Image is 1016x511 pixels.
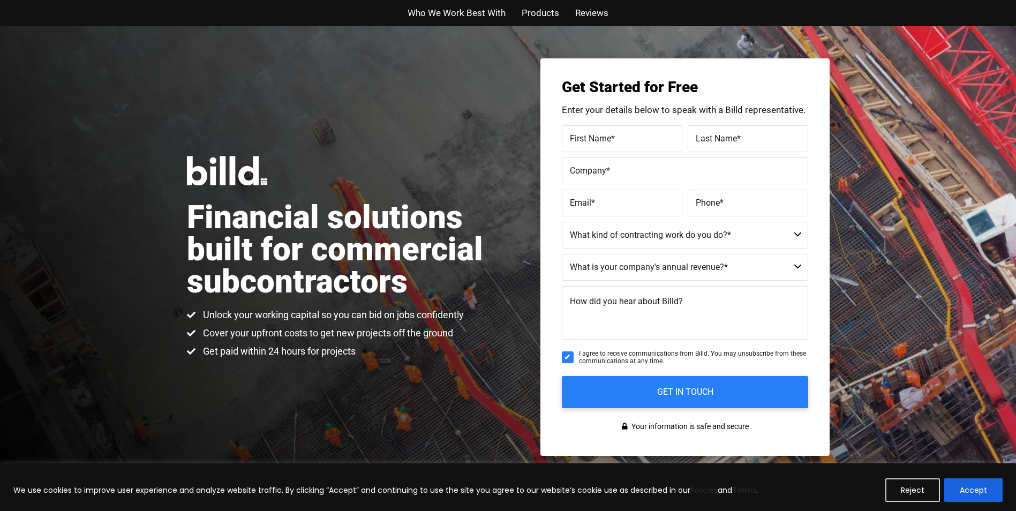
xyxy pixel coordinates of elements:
button: Accept [944,478,1003,502]
span: How did you hear about Billd? [570,296,683,306]
a: Who We Work Best With [408,5,506,21]
span: First Name [570,133,611,143]
span: I agree to receive communications from Billd. You may unsubscribe from these communications at an... [579,350,808,365]
a: Terms [732,485,756,495]
a: Policies [690,485,718,495]
input: GET IN TOUCH [562,376,808,408]
button: Reject [885,478,940,502]
span: Email [570,197,591,207]
span: Get paid within 24 hours for projects [200,345,356,358]
span: Your information is safe and secure [629,419,749,434]
h1: Financial solutions built for commercial subcontractors [187,201,508,298]
p: We use cookies to improve user experience and analyze website traffic. By clicking “Accept” and c... [13,484,758,497]
a: Products [522,5,559,21]
a: Reviews [575,5,608,21]
span: Unlock your working capital so you can bid on jobs confidently [200,309,464,321]
span: Cover your upfront costs to get new projects off the ground [200,327,453,340]
p: Enter your details below to speak with a Billd representative. [562,106,808,115]
input: I agree to receive communications from Billd. You may unsubscribe from these communications at an... [562,351,574,363]
span: Company [570,165,606,175]
h3: Get Started for Free [562,80,808,95]
span: Phone [696,197,720,207]
span: Last Name [696,133,737,143]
